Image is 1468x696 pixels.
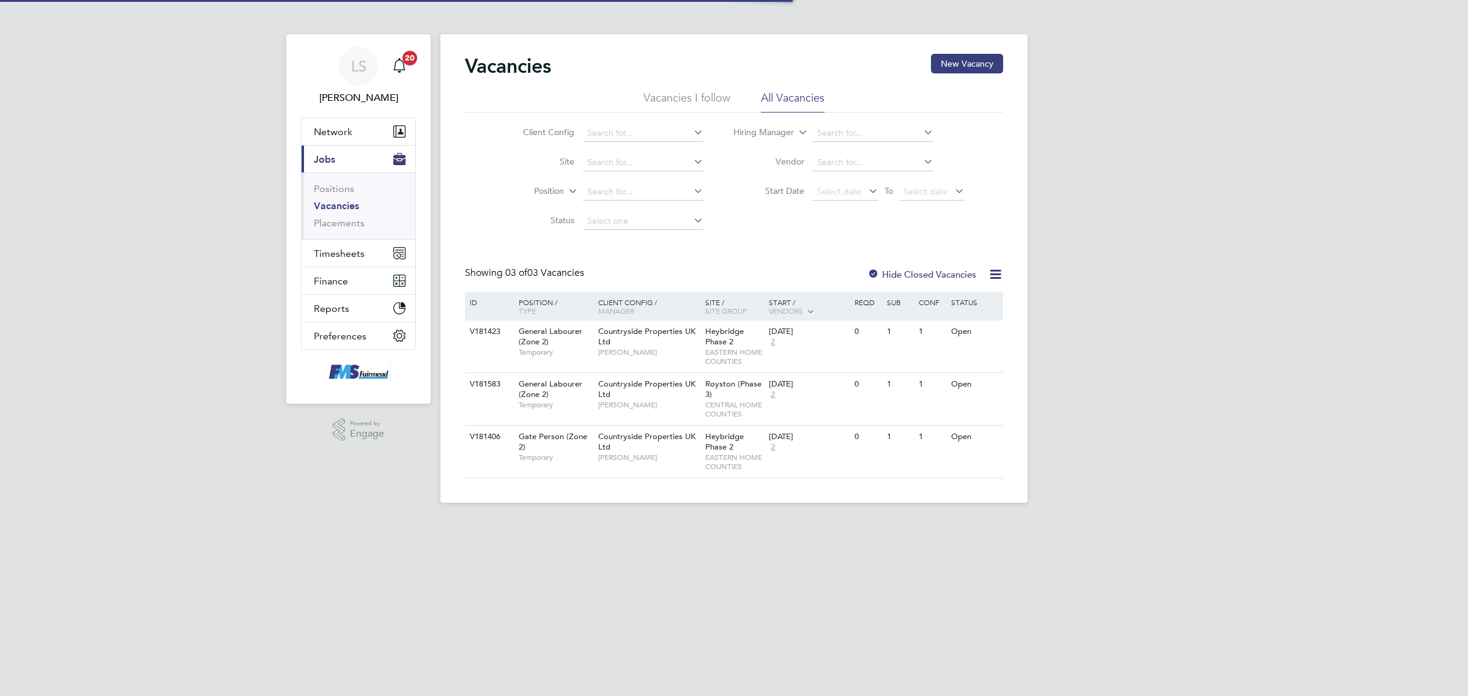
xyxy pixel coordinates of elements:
[734,156,804,167] label: Vendor
[916,292,947,313] div: Conf
[504,127,574,138] label: Client Config
[465,54,551,78] h2: Vacancies
[302,267,415,294] button: Finance
[583,125,703,142] input: Search for...
[916,320,947,343] div: 1
[519,326,582,347] span: General Labourer (Zone 2)
[519,453,592,462] span: Temporary
[884,373,916,396] div: 1
[761,91,825,113] li: All Vacancies
[851,320,883,343] div: 0
[598,379,695,399] span: Countryside Properties UK Ltd
[302,295,415,322] button: Reports
[598,431,695,452] span: Countryside Properties UK Ltd
[769,442,777,453] span: 2
[769,390,777,400] span: 2
[598,326,695,347] span: Countryside Properties UK Ltd
[769,379,848,390] div: [DATE]
[916,373,947,396] div: 1
[643,91,730,113] li: Vacancies I follow
[724,127,794,139] label: Hiring Manager
[598,306,634,316] span: Manager
[467,373,510,396] div: V181583
[769,327,848,337] div: [DATE]
[350,418,384,429] span: Powered by
[948,292,1001,313] div: Status
[387,46,412,86] a: 20
[350,429,384,439] span: Engage
[302,118,415,145] button: Network
[705,431,744,452] span: Heybridge Phase 2
[314,217,365,229] a: Placements
[702,292,766,321] div: Site /
[333,418,385,442] a: Powered byEngage
[314,200,359,212] a: Vacancies
[705,453,763,472] span: EASTERN HOME COUNTIES
[301,362,416,382] a: Go to home page
[884,292,916,313] div: Sub
[948,373,1001,396] div: Open
[467,426,510,448] div: V181406
[286,34,431,404] nav: Main navigation
[705,326,744,347] span: Heybridge Phase 2
[851,292,883,313] div: Reqd
[867,268,976,280] label: Hide Closed Vacancies
[705,400,763,419] span: CENTRAL HOME COUNTIES
[931,54,1003,73] button: New Vacancy
[705,347,763,366] span: EASTERN HOME COUNTIES
[519,306,536,316] span: Type
[314,330,366,342] span: Preferences
[510,292,595,321] div: Position /
[813,154,933,171] input: Search for...
[505,267,584,279] span: 03 Vacancies
[769,432,848,442] div: [DATE]
[504,215,574,226] label: Status
[766,292,851,322] div: Start /
[881,183,897,199] span: To
[302,146,415,172] button: Jobs
[505,267,527,279] span: 03 of
[494,185,564,198] label: Position
[851,373,883,396] div: 0
[467,320,510,343] div: V181423
[314,154,335,165] span: Jobs
[817,186,861,197] span: Select date
[504,156,574,167] label: Site
[302,322,415,349] button: Preferences
[314,183,354,194] a: Positions
[314,248,365,259] span: Timesheets
[519,400,592,410] span: Temporary
[519,347,592,357] span: Temporary
[583,183,703,201] input: Search for...
[351,58,366,74] span: LS
[314,275,348,287] span: Finance
[948,320,1001,343] div: Open
[884,320,916,343] div: 1
[598,453,699,462] span: [PERSON_NAME]
[314,303,349,314] span: Reports
[402,51,417,65] span: 20
[519,379,582,399] span: General Labourer (Zone 2)
[302,172,415,239] div: Jobs
[302,240,415,267] button: Timesheets
[769,306,803,316] span: Vendors
[769,337,777,347] span: 2
[519,431,587,452] span: Gate Person (Zone 2)
[851,426,883,448] div: 0
[326,362,391,382] img: f-mead-logo-retina.png
[583,213,703,230] input: Select one
[916,426,947,448] div: 1
[705,379,762,399] span: Royston (Phase 3)
[705,306,747,316] span: Site Group
[301,91,416,105] span: Lawrence Schott
[598,347,699,357] span: [PERSON_NAME]
[734,185,804,196] label: Start Date
[903,186,947,197] span: Select date
[948,426,1001,448] div: Open
[598,400,699,410] span: [PERSON_NAME]
[465,267,587,280] div: Showing
[314,126,352,138] span: Network
[595,292,702,321] div: Client Config /
[467,292,510,313] div: ID
[583,154,703,171] input: Search for...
